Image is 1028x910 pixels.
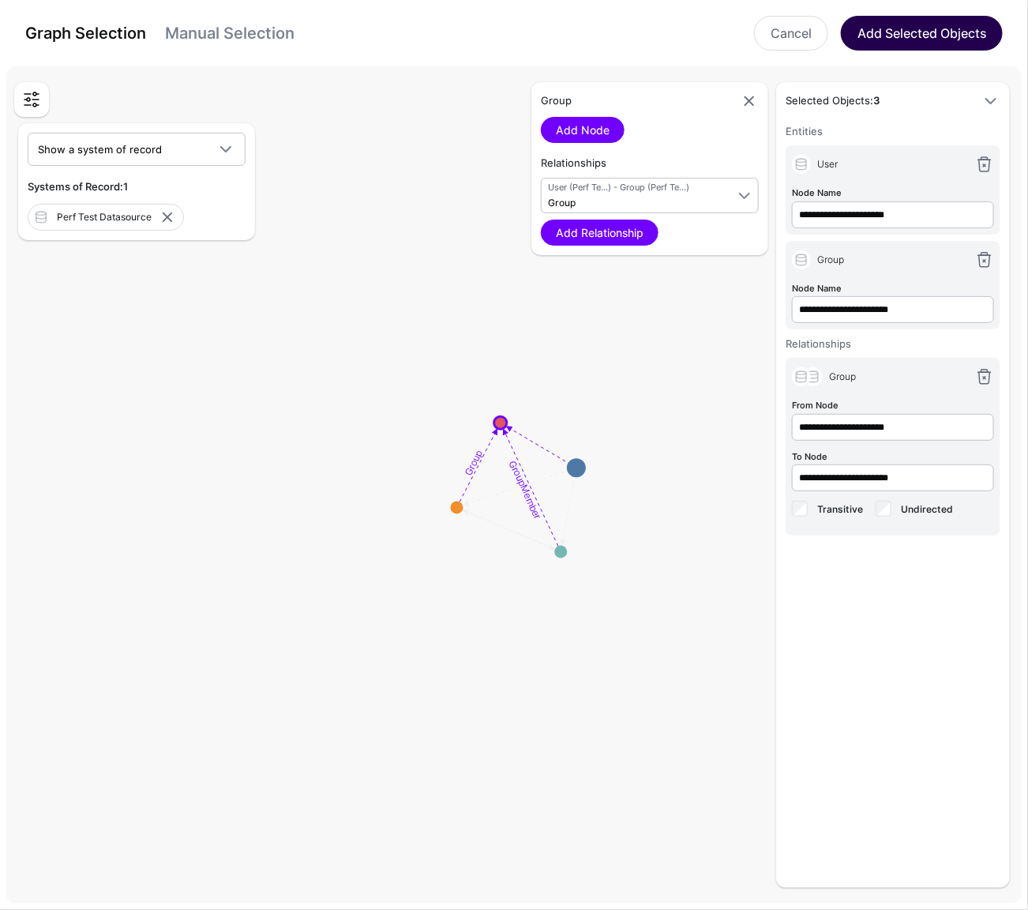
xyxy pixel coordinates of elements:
[541,117,625,143] a: Add Node
[792,186,842,200] label: Node Name
[541,93,733,109] h5: Group
[823,370,969,384] div: Group
[786,123,1000,139] h6: Entities
[754,16,828,51] a: Cancel
[817,158,838,170] span: User
[25,24,146,43] a: Graph Selection
[873,94,880,107] strong: 3
[817,254,844,265] span: Group
[792,450,827,464] label: To Node
[548,197,576,209] span: Group
[462,448,485,477] textpath: Group
[28,179,246,194] h5: Systems of Record:
[841,16,1003,51] button: Add Selected Objects
[786,336,1000,352] h6: Relationships
[901,503,953,515] span: Undirected
[123,180,128,193] strong: 1
[57,210,158,224] div: Perf Test Datasource
[548,181,726,194] span: User (Perf Te...) - Group (Perf Te...)
[792,282,842,295] label: Node Name
[541,220,658,246] a: Add Relationship
[38,143,162,156] span: Show a system of record
[786,93,969,109] h5: Selected Objects:
[165,24,295,43] a: Manual Selection
[792,399,839,412] label: From Node
[817,503,863,515] span: Transitive
[507,459,545,522] textpath: GroupMember
[541,156,759,171] h5: Relationships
